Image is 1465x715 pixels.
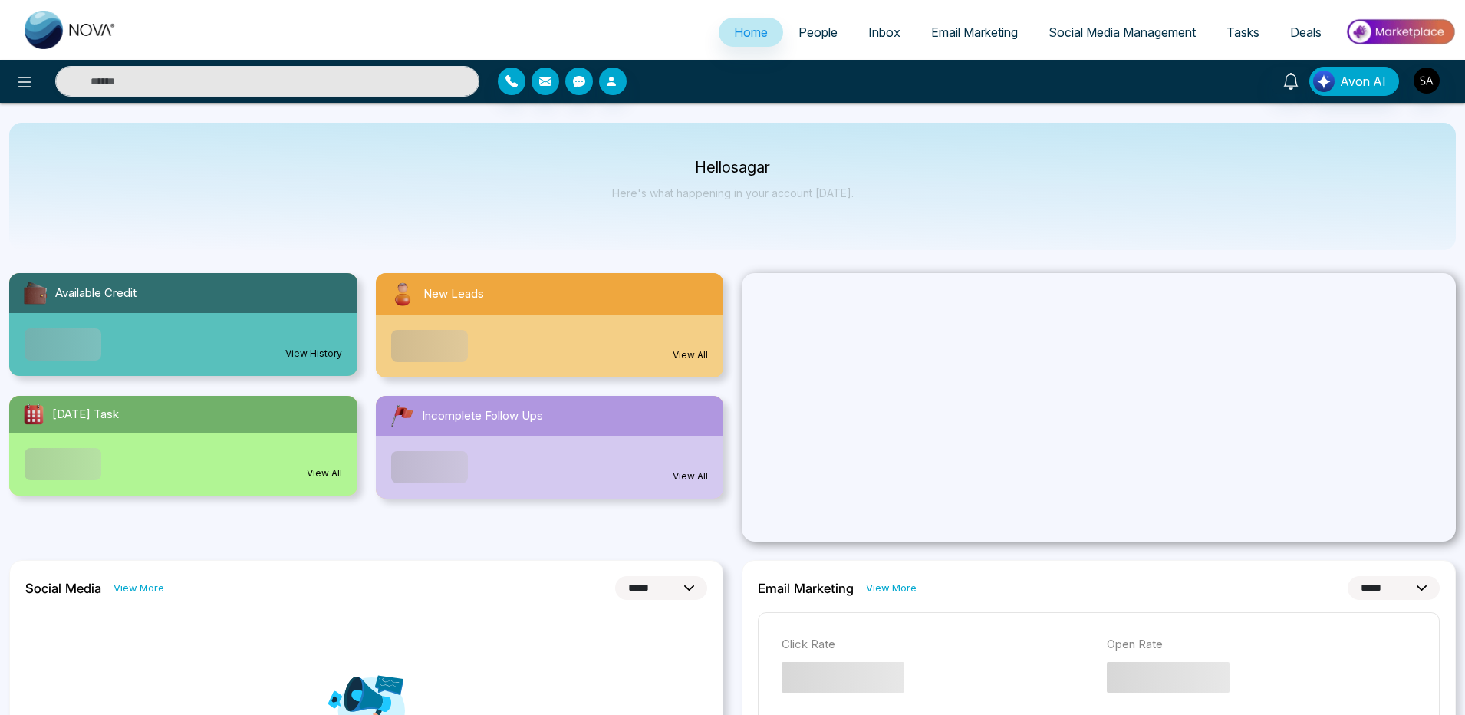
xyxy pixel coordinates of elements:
[916,18,1033,47] a: Email Marketing
[673,470,708,483] a: View All
[1107,636,1417,654] p: Open Rate
[52,406,119,423] span: [DATE] Task
[868,25,900,40] span: Inbox
[612,186,854,199] p: Here's what happening in your account [DATE].
[25,581,101,596] h2: Social Media
[1211,18,1275,47] a: Tasks
[866,581,917,595] a: View More
[1033,18,1211,47] a: Social Media Management
[388,279,417,308] img: newLeads.svg
[423,285,484,303] span: New Leads
[388,402,416,430] img: followUps.svg
[673,348,708,362] a: View All
[21,279,49,307] img: availableCredit.svg
[25,11,117,49] img: Nova CRM Logo
[798,25,838,40] span: People
[1345,15,1456,49] img: Market-place.gif
[307,466,342,480] a: View All
[1290,25,1322,40] span: Deals
[734,25,768,40] span: Home
[422,407,543,425] span: Incomplete Follow Ups
[114,581,164,595] a: View More
[55,285,137,302] span: Available Credit
[367,396,733,499] a: Incomplete Follow UpsView All
[1309,67,1399,96] button: Avon AI
[783,18,853,47] a: People
[758,581,854,596] h2: Email Marketing
[1049,25,1196,40] span: Social Media Management
[21,402,46,427] img: todayTask.svg
[1313,71,1335,92] img: Lead Flow
[1275,18,1337,47] a: Deals
[1226,25,1259,40] span: Tasks
[931,25,1018,40] span: Email Marketing
[1340,72,1386,91] span: Avon AI
[853,18,916,47] a: Inbox
[612,161,854,174] p: Hello sagar
[1414,68,1440,94] img: User Avatar
[782,636,1091,654] p: Click Rate
[367,273,733,377] a: New LeadsView All
[719,18,783,47] a: Home
[285,347,342,361] a: View History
